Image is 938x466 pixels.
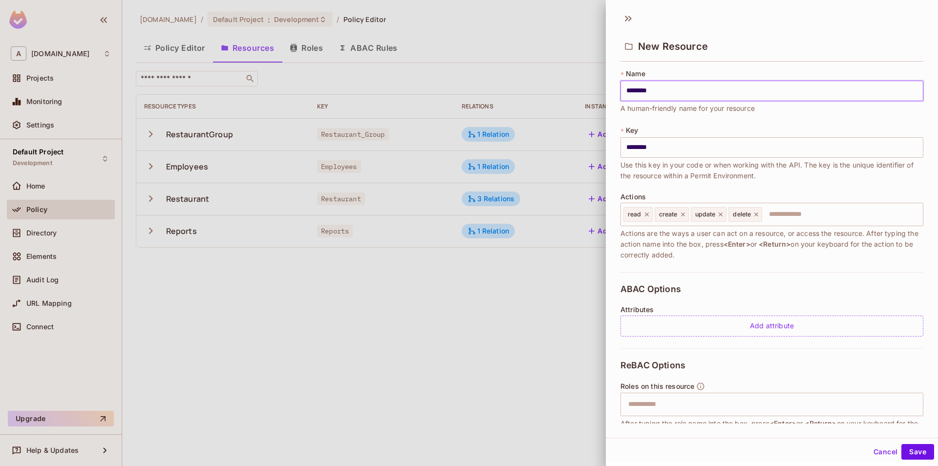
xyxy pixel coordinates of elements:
span: Name [626,70,645,78]
span: <Return> [805,419,836,427]
span: delete [733,211,751,218]
div: delete [728,207,762,222]
span: After typing the role name into the box, press or on your keyboard for the role to be correctly a... [620,418,923,440]
span: create [659,211,678,218]
span: Key [626,127,638,134]
div: update [691,207,727,222]
button: Cancel [870,444,901,460]
span: update [695,211,716,218]
span: A human-friendly name for your resource [620,103,755,114]
span: <Enter> [769,419,796,427]
button: Save [901,444,934,460]
span: New Resource [638,41,708,52]
span: Actions are the ways a user can act on a resource, or access the resource. After typing the actio... [620,228,923,260]
span: <Return> [759,240,790,248]
div: create [655,207,689,222]
span: Use this key in your code or when working with the API. The key is the unique identifier of the r... [620,160,923,181]
span: ReBAC Options [620,360,685,370]
span: Roles on this resource [620,382,694,390]
span: read [628,211,641,218]
span: <Enter> [724,240,750,248]
span: Attributes [620,306,654,314]
div: Add attribute [620,316,923,337]
span: Actions [620,193,646,201]
span: ABAC Options [620,284,681,294]
div: read [623,207,653,222]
